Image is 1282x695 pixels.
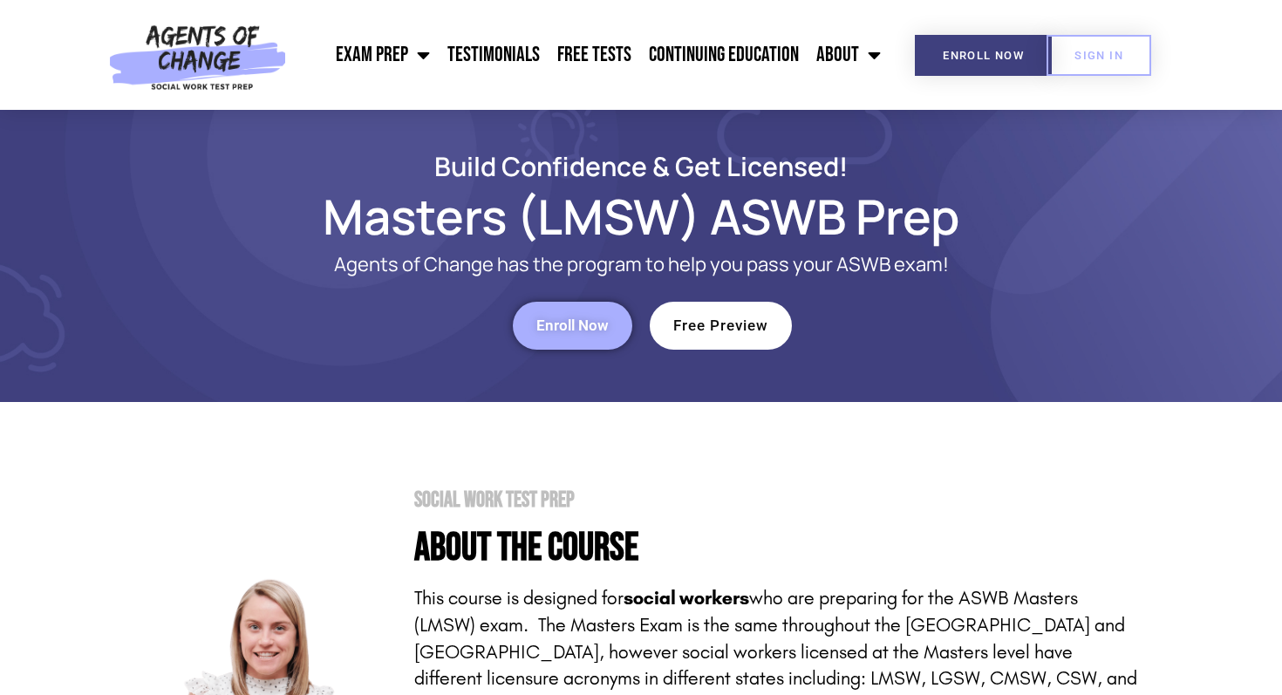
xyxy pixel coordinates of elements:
h2: Social Work Test Prep [414,489,1138,511]
a: Free Preview [650,302,792,350]
h1: Masters (LMSW) ASWB Prep [144,196,1138,236]
span: Free Preview [673,318,768,333]
p: Agents of Change has the program to help you pass your ASWB exam! [214,254,1068,276]
span: SIGN IN [1074,50,1123,61]
a: Free Tests [549,33,640,77]
nav: Menu [295,33,890,77]
h4: About the Course [414,528,1138,568]
a: Testimonials [439,33,549,77]
span: Enroll Now [943,50,1024,61]
a: About [808,33,890,77]
strong: social workers [624,587,749,610]
h2: Build Confidence & Get Licensed! [144,153,1138,179]
a: Enroll Now [915,35,1052,76]
a: Exam Prep [327,33,439,77]
a: SIGN IN [1047,35,1151,76]
span: Enroll Now [536,318,609,333]
a: Continuing Education [640,33,808,77]
a: Enroll Now [513,302,632,350]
